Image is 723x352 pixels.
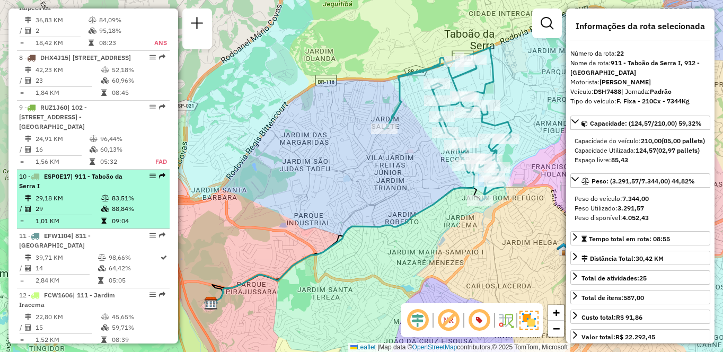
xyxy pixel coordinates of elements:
[35,25,88,36] td: 2
[25,324,31,331] i: Total de Atividades
[25,28,31,34] i: Total de Atividades
[557,242,570,256] img: DS Teste
[108,275,160,286] td: 05:05
[615,333,655,341] strong: R$ 22.292,45
[548,305,564,321] a: Zoom in
[25,195,31,201] i: Distância Total
[25,67,31,73] i: Distância Total
[19,54,131,61] span: 8 -
[159,173,165,179] em: Rota exportada
[111,65,165,75] td: 52,18%
[35,75,101,86] td: 23
[25,77,31,84] i: Total de Atividades
[348,343,570,352] div: Map data © contributors,© 2025 TomTom, Microsoft
[111,335,165,345] td: 08:39
[575,204,706,213] div: Peso Utilizado:
[101,90,107,96] i: Tempo total em rota
[159,232,165,239] em: Rota exportada
[101,218,107,224] i: Tempo total em rota
[99,25,142,36] td: 95,18%
[98,254,106,261] i: % de utilização do peso
[35,87,101,98] td: 1,84 KM
[35,204,101,214] td: 29
[19,291,115,309] span: 12 -
[622,214,649,222] strong: 4.052,43
[377,344,379,351] span: |
[581,313,642,322] div: Custo total:
[35,156,89,167] td: 1,56 KM
[89,17,96,23] i: % de utilização do peso
[570,132,710,169] div: Capacidade: (124,57/210,00) 59,32%
[159,292,165,298] em: Rota exportada
[19,232,91,249] span: | 811 - [GEOGRAPHIC_DATA]
[149,173,156,179] em: Opções
[19,156,24,167] td: =
[111,322,165,333] td: 59,71%
[19,216,24,226] td: =
[594,87,621,95] strong: DSH7488
[159,54,165,60] em: Rota exportada
[101,314,109,320] i: % de utilização do peso
[570,270,710,285] a: Total de atividades:25
[111,75,165,86] td: 60,96%
[19,144,24,155] td: /
[623,294,644,302] strong: 587,00
[616,49,624,57] strong: 22
[599,78,651,86] strong: [PERSON_NAME]
[111,216,165,226] td: 09:04
[159,104,165,110] em: Rota exportada
[662,137,705,145] strong: (05,00 pallets)
[19,291,115,309] span: | 111 - Jardim Iracema
[19,103,87,130] span: 9 -
[25,17,31,23] i: Distância Total
[570,21,710,31] h4: Informações da rota selecionada
[35,216,101,226] td: 1,01 KM
[553,322,560,335] span: −
[25,206,31,212] i: Total de Atividades
[570,87,710,96] div: Veículo:
[35,38,88,48] td: 18,42 KM
[144,156,167,167] td: FAD
[101,324,109,331] i: % de utilização da cubagem
[19,172,122,190] span: 10 -
[639,274,647,282] strong: 25
[19,263,24,274] td: /
[35,252,98,263] td: 39,71 KM
[204,296,218,310] img: CDD Embu
[19,103,87,130] span: | 102 - [STREET_ADDRESS] - [GEOGRAPHIC_DATA]
[111,312,165,322] td: 45,65%
[618,204,644,212] strong: 3.291,57
[89,40,94,46] i: Tempo total em rota
[99,38,142,48] td: 08:23
[497,312,514,329] img: Fluxo de ruas
[98,277,103,284] i: Tempo total em rota
[636,254,664,262] span: 30,42 KM
[570,59,700,76] strong: 911 - Taboão da Serra I, 912 - [GEOGRAPHIC_DATA]
[570,58,710,77] div: Nome da rota:
[111,204,165,214] td: 88,84%
[90,159,95,165] i: Tempo total em rota
[575,195,649,203] span: Peso do veículo:
[90,146,98,153] i: % de utilização da cubagem
[149,232,156,239] em: Opções
[44,232,71,240] span: EFW1I04
[35,263,98,274] td: 14
[44,291,73,299] span: FCW1606
[570,251,710,265] a: Distância Total:30,42 KM
[98,265,106,271] i: % de utilização da cubagem
[19,335,24,345] td: =
[19,275,24,286] td: =
[641,137,662,145] strong: 210,00
[570,49,710,58] div: Número da rota:
[142,38,167,48] td: ANS
[405,307,430,333] span: Ocultar deslocamento
[570,96,710,106] div: Tipo do veículo:
[570,290,710,304] a: Total de itens:587,00
[99,15,142,25] td: 84,09%
[44,172,70,180] span: ESP0E17
[25,136,31,142] i: Distância Total
[89,28,96,34] i: % de utilização da cubagem
[592,177,695,185] span: Peso: (3.291,57/7.344,00) 44,82%
[25,254,31,261] i: Distância Total
[650,87,672,95] strong: Padrão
